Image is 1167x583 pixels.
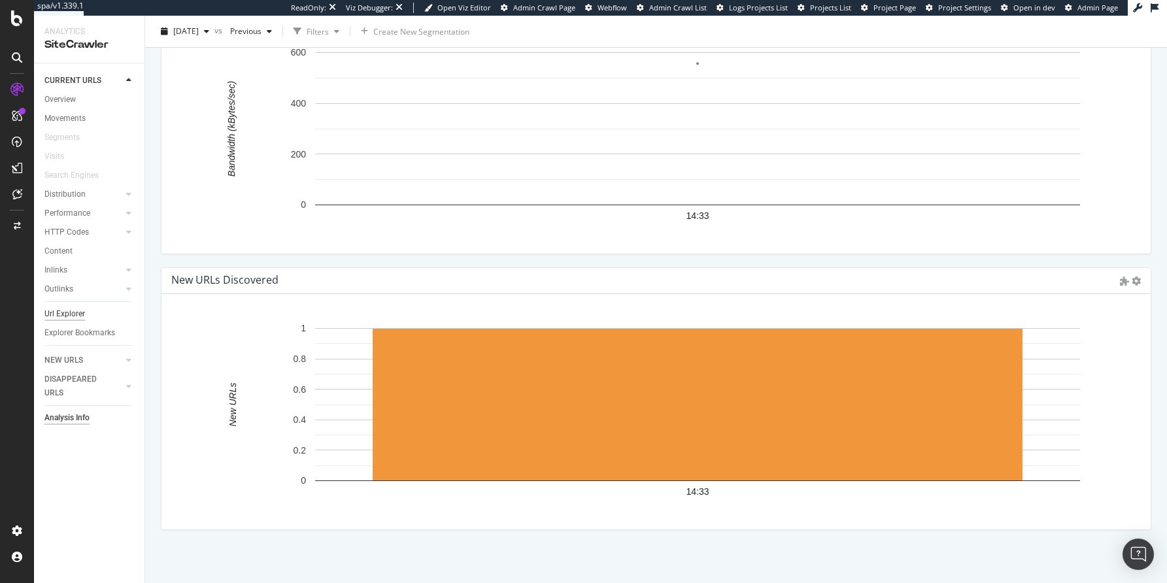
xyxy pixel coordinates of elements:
[938,3,991,12] span: Project Settings
[1077,3,1118,12] span: Admin Page
[1132,276,1141,286] i: Options
[44,354,83,367] div: NEW URLS
[228,382,238,426] text: New URLs
[798,3,851,13] a: Projects List
[44,263,122,277] a: Inlinks
[424,3,491,13] a: Open Viz Editor
[356,21,475,42] button: Create New Segmentation
[44,282,73,296] div: Outlinks
[637,3,707,13] a: Admin Crawl List
[172,315,1128,519] svg: A chart.
[171,271,279,289] h4: New URLs Discovered
[294,444,307,455] text: 0.2
[44,207,90,220] div: Performance
[294,414,307,425] text: 0.4
[291,148,307,159] text: 200
[44,373,110,400] div: DISAPPEARED URLS
[44,326,135,340] a: Explorer Bookmarks
[44,282,122,296] a: Outlinks
[44,307,135,321] a: Url Explorer
[44,37,134,52] div: SiteCrawler
[291,98,307,108] text: 400
[44,112,135,125] a: Movements
[44,207,122,220] a: Performance
[294,384,307,394] text: 0.6
[172,39,1128,243] svg: A chart.
[346,3,393,13] div: Viz Debugger:
[44,373,122,400] a: DISAPPEARED URLS
[44,169,99,182] div: Search Engines
[44,225,122,239] a: HTTP Codes
[301,323,306,333] text: 1
[301,475,306,486] text: 0
[44,326,115,340] div: Explorer Bookmarks
[1123,539,1154,570] div: Open Intercom Messenger
[373,26,469,37] span: Create New Segmentation
[729,3,788,12] span: Logs Projects List
[288,21,345,42] button: Filters
[44,74,122,88] a: CURRENT URLS
[686,486,709,496] text: 14:33
[44,93,135,107] a: Overview
[926,3,991,13] a: Project Settings
[156,21,214,42] button: [DATE]
[717,3,788,13] a: Logs Projects List
[294,354,307,364] text: 0.8
[44,150,64,163] div: Visits
[44,74,101,88] div: CURRENT URLS
[44,131,93,144] a: Segments
[307,25,329,37] div: Filters
[598,3,627,12] span: Webflow
[1065,3,1118,13] a: Admin Page
[585,3,627,13] a: Webflow
[44,354,122,367] a: NEW URLS
[226,80,237,176] text: Bandwidth (kBytes/sec)
[44,26,134,37] div: Analytics
[44,169,112,182] a: Search Engines
[873,3,916,12] span: Project Page
[810,3,851,12] span: Projects List
[214,24,225,35] span: vs
[291,3,326,13] div: ReadOnly:
[225,25,262,37] span: Previous
[225,21,277,42] button: Previous
[44,150,77,163] a: Visits
[1120,276,1129,286] i: Admin
[44,93,76,107] div: Overview
[513,3,575,12] span: Admin Crawl Page
[44,112,86,125] div: Movements
[44,244,135,258] a: Content
[437,3,491,12] span: Open Viz Editor
[44,307,85,321] div: Url Explorer
[1013,3,1055,12] span: Open in dev
[501,3,575,13] a: Admin Crawl Page
[44,411,135,425] a: Analysis Info
[44,188,122,201] a: Distribution
[291,47,307,58] text: 600
[44,244,73,258] div: Content
[44,188,86,201] div: Distribution
[686,210,709,220] text: 14:33
[44,411,90,425] div: Analysis Info
[301,199,306,210] text: 0
[44,131,80,144] div: Segments
[173,25,199,37] span: 2025 Oct. 10th
[649,3,707,12] span: Admin Crawl List
[44,263,67,277] div: Inlinks
[1001,3,1055,13] a: Open in dev
[44,225,89,239] div: HTTP Codes
[861,3,916,13] a: Project Page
